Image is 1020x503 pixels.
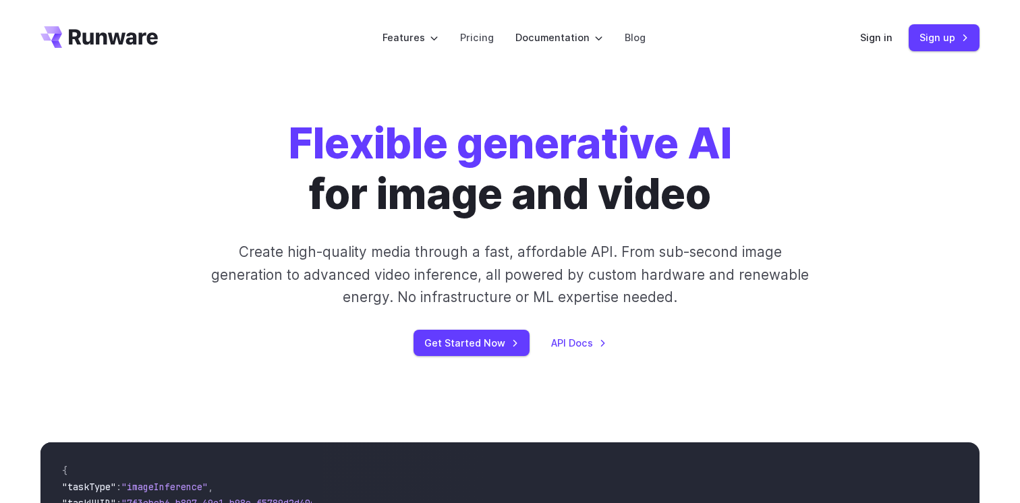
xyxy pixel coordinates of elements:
a: Sign in [860,30,893,45]
a: Pricing [460,30,494,45]
a: Sign up [909,24,980,51]
label: Documentation [515,30,603,45]
strong: Flexible generative AI [289,118,732,169]
a: Go to / [40,26,158,48]
span: , [208,481,213,493]
a: Blog [625,30,646,45]
p: Create high-quality media through a fast, affordable API. From sub-second image generation to adv... [210,241,811,308]
label: Features [382,30,438,45]
span: "taskType" [62,481,116,493]
span: { [62,465,67,477]
a: Get Started Now [414,330,530,356]
span: : [116,481,121,493]
a: API Docs [551,335,606,351]
span: "imageInference" [121,481,208,493]
h1: for image and video [289,119,732,219]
